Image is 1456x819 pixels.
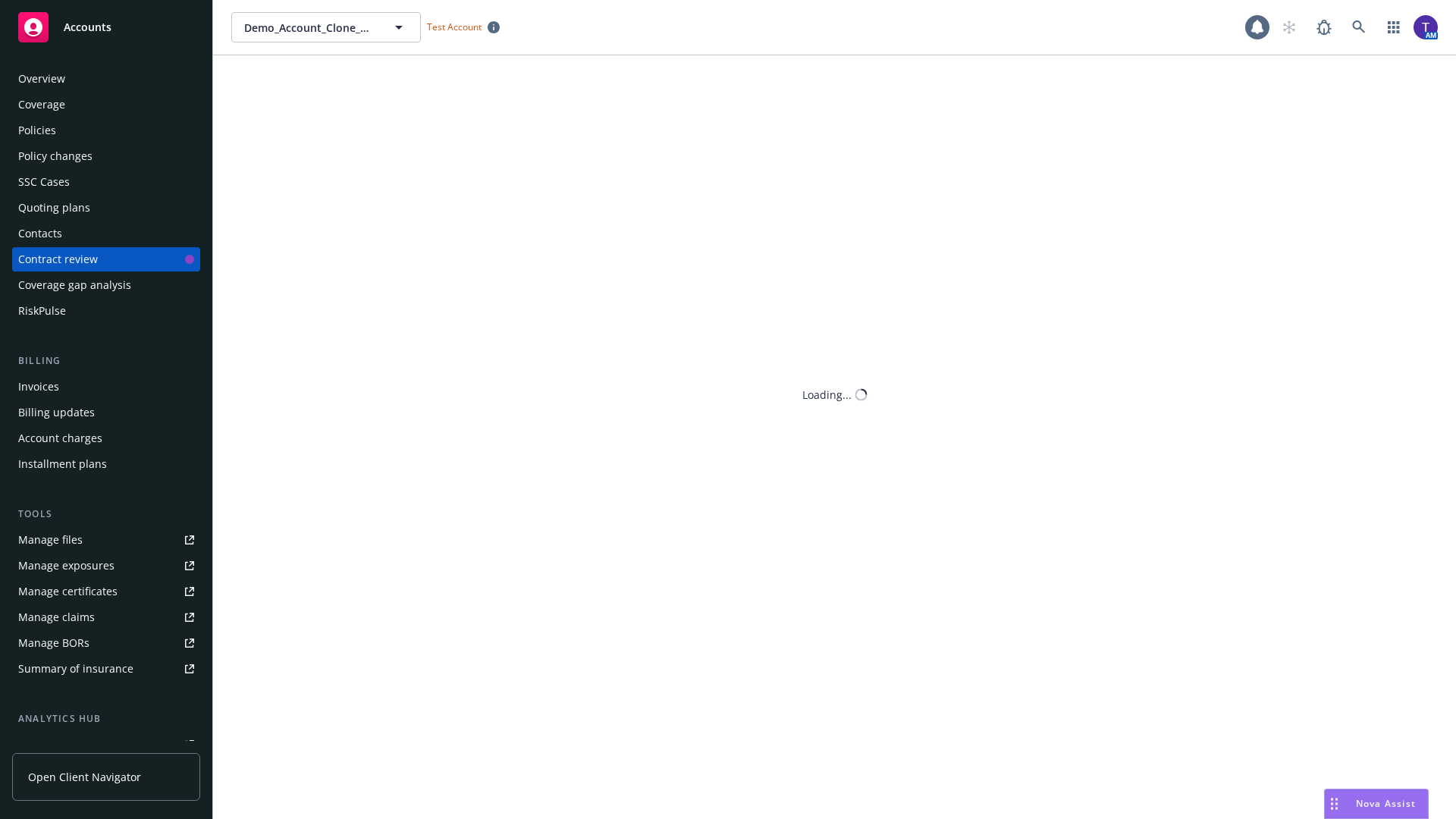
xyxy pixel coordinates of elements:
span: Test Account [427,20,482,33]
a: Account charges [12,426,200,450]
div: Installment plans [18,452,107,476]
a: Invoices [12,375,200,399]
a: Manage certificates [12,579,200,604]
img: photo [1414,15,1438,39]
div: Drag to move [1325,789,1344,818]
a: Manage files [12,528,200,552]
a: Coverage [12,93,200,117]
div: Manage files [18,528,83,552]
a: Quoting plans [12,196,200,220]
a: SSC Cases [12,170,200,194]
span: Nova Assist [1356,797,1416,810]
div: SSC Cases [18,170,70,194]
div: Manage certificates [18,579,118,604]
a: Manage claims [12,605,200,629]
div: Analytics hub [12,711,200,726]
a: Overview [12,67,200,91]
div: Account charges [18,426,102,450]
div: Billing [12,353,200,369]
a: Installment plans [12,452,200,476]
a: Coverage gap analysis [12,273,200,297]
div: Overview [18,67,65,91]
div: Billing updates [18,400,95,425]
a: RiskPulse [12,299,200,323]
div: Quoting plans [18,196,90,220]
div: Invoices [18,375,59,399]
div: Policies [18,118,56,143]
button: Nova Assist [1324,789,1429,819]
div: Manage exposures [18,554,115,578]
a: Contract review [12,247,200,271]
div: Summary of insurance [18,657,133,681]
span: Accounts [64,21,111,33]
div: Loss summary generator [18,733,144,757]
span: Open Client Navigator [28,769,141,785]
div: Manage BORs [18,631,89,655]
a: Contacts [12,221,200,246]
a: Switch app [1379,12,1409,42]
div: Coverage [18,93,65,117]
a: Search [1344,12,1374,42]
a: Start snowing [1274,12,1304,42]
a: Loss summary generator [12,733,200,757]
div: Contacts [18,221,62,246]
div: Coverage gap analysis [18,273,131,297]
div: Policy changes [18,144,93,168]
a: Manage BORs [12,631,200,655]
a: Policy changes [12,144,200,168]
div: Contract review [18,247,98,271]
a: Policies [12,118,200,143]
a: Report a Bug [1309,12,1339,42]
button: Demo_Account_Clone_QA_CR_Tests_Prospect [231,12,421,42]
a: Billing updates [12,400,200,425]
div: Tools [12,507,200,522]
div: RiskPulse [18,299,66,323]
div: Manage claims [18,605,95,629]
span: Demo_Account_Clone_QA_CR_Tests_Prospect [244,20,375,36]
a: Summary of insurance [12,657,200,681]
a: Accounts [12,6,200,49]
div: Loading... [802,387,852,403]
span: Test Account [421,19,506,35]
a: Manage exposures [12,554,200,578]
